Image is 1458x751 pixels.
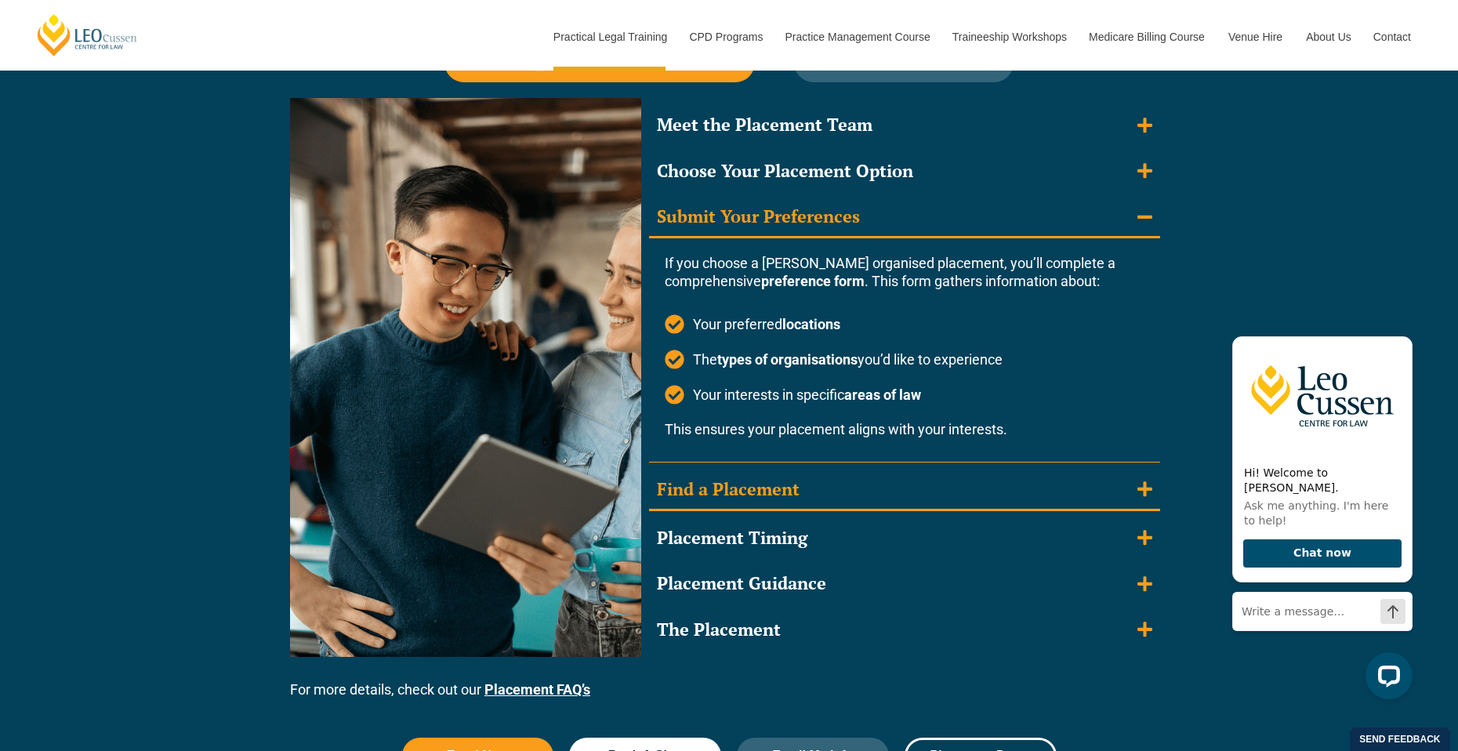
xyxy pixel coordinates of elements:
[649,106,1160,648] div: Accordion. Open links with Enter or Space, close with Escape, and navigate with Arrow Keys
[282,43,1176,665] div: Tabs. Open items with Enter or Space, close with Escape and navigate using the Arrow keys.
[665,420,1144,438] p: This ensures your placement aligns with your interests.
[1294,3,1362,71] a: About Us
[649,198,1160,238] summary: Submit Your Preferences
[844,386,921,403] strong: areas of law
[649,611,1160,649] summary: The Placement
[774,3,941,71] a: Practice Management Course
[649,470,1160,511] summary: Find a Placement
[657,114,872,136] div: Meet the Placement Team
[761,273,865,289] strong: preference form
[657,478,800,501] div: Find a Placement
[1220,322,1419,712] iframe: LiveChat chat widget
[657,527,807,550] div: Placement Timing
[689,386,921,404] span: Your interests in specific
[657,160,913,183] div: Choose Your Placement Option
[542,3,678,71] a: Practical Legal Training
[1362,3,1423,71] a: Contact
[1217,3,1294,71] a: Venue Hire
[941,3,1077,71] a: Traineeship Workshops
[717,351,858,368] strong: types of organisations
[677,3,773,71] a: CPD Programs
[649,106,1160,144] summary: Meet the Placement Team
[657,619,781,641] div: The Placement
[657,572,826,595] div: Placement Guidance
[1077,3,1217,71] a: Medicare Billing Course
[35,13,140,57] a: [PERSON_NAME] Centre for Law
[657,205,860,228] div: Submit Your Preferences
[290,681,481,698] span: For more details, check out our
[649,564,1160,603] summary: Placement Guidance
[665,254,1144,291] p: If you choose a [PERSON_NAME] organised placement, you’ll complete a comprehensive . This form ga...
[689,315,840,333] span: Your preferred
[649,519,1160,557] summary: Placement Timing
[782,316,840,332] strong: locations
[649,152,1160,190] summary: Choose Your Placement Option
[689,350,1003,368] span: The you’d like to experience
[484,681,590,698] a: Placement FAQ’s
